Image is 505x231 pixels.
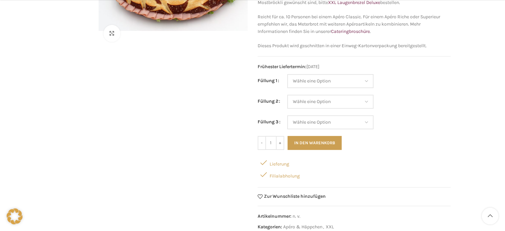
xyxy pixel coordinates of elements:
[258,136,266,150] input: -
[283,224,322,230] a: Apéro & Häppchen
[276,136,284,150] input: +
[293,213,300,219] span: n. v.
[258,118,281,126] label: Füllung 3
[264,194,326,199] span: Zur Wunschliste hinzufügen
[258,157,451,169] div: Lieferung
[331,29,370,34] a: Cateringbroschüre
[258,224,282,230] span: Kategorien:
[323,223,324,231] span: ,
[258,213,292,219] span: Artikelnummer:
[258,63,451,70] span: [DATE]
[258,64,306,69] span: Frühester Liefertermin:
[258,98,280,105] label: Füllung 2
[258,42,451,50] p: Dieses Produkt wird geschnitten in einer Einweg-Kartonverpackung bereitgestellt.
[258,194,326,199] a: Zur Wunschliste hinzufügen
[326,224,334,230] a: XXL
[258,77,279,84] label: Füllung 1
[288,136,342,150] button: In den Warenkorb
[258,169,451,180] div: Filialabholung
[258,13,451,36] p: Reicht für ca. 10 Personen bei einem Apéro Classic. Für einem Apéro Riche oder Superieur empfehle...
[266,136,276,150] input: Produktmenge
[482,208,498,224] a: Scroll to top button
